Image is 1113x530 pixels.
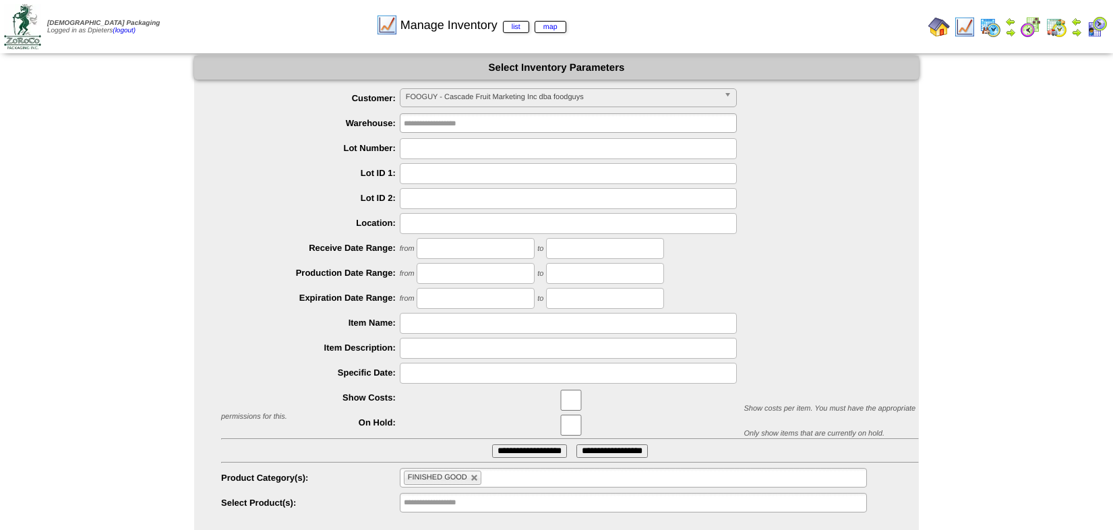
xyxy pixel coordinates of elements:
[221,392,400,403] label: Show Costs:
[221,93,400,103] label: Customer:
[221,293,400,303] label: Expiration Date Range:
[535,21,566,33] a: map
[221,168,400,178] label: Lot ID 1:
[47,20,160,27] span: [DEMOGRAPHIC_DATA] Packaging
[221,143,400,153] label: Lot Number:
[980,16,1001,38] img: calendarprod.gif
[400,18,566,32] span: Manage Inventory
[221,405,915,421] span: Show costs per item. You must have the appropriate permissions for this.
[221,118,400,128] label: Warehouse:
[221,367,400,378] label: Specific Date:
[503,21,529,33] a: list
[537,295,543,303] span: to
[400,295,415,303] span: from
[221,498,400,508] label: Select Product(s):
[1071,27,1082,38] img: arrowright.gif
[1005,16,1016,27] img: arrowleft.gif
[537,270,543,278] span: to
[1020,16,1042,38] img: calendarblend.gif
[221,193,400,203] label: Lot ID 2:
[221,243,400,253] label: Receive Date Range:
[221,417,400,428] label: On Hold:
[1005,27,1016,38] img: arrowright.gif
[221,473,400,483] label: Product Category(s):
[4,4,41,49] img: zoroco-logo-small.webp
[400,270,415,278] span: from
[1071,16,1082,27] img: arrowleft.gif
[744,430,884,438] span: Only show items that are currently on hold.
[408,473,467,481] span: FINISHED GOOD
[194,56,919,80] div: Select Inventory Parameters
[400,245,415,253] span: from
[113,27,136,34] a: (logout)
[47,20,160,34] span: Logged in as Dpieters
[954,16,975,38] img: line_graph.gif
[221,343,400,353] label: Item Description:
[928,16,950,38] img: home.gif
[1046,16,1067,38] img: calendarinout.gif
[537,245,543,253] span: to
[221,268,400,278] label: Production Date Range:
[1086,16,1108,38] img: calendarcustomer.gif
[221,318,400,328] label: Item Name:
[221,218,400,228] label: Location:
[376,14,398,36] img: line_graph.gif
[406,89,719,105] span: FOOGUY - Cascade Fruit Marketing Inc dba foodguys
